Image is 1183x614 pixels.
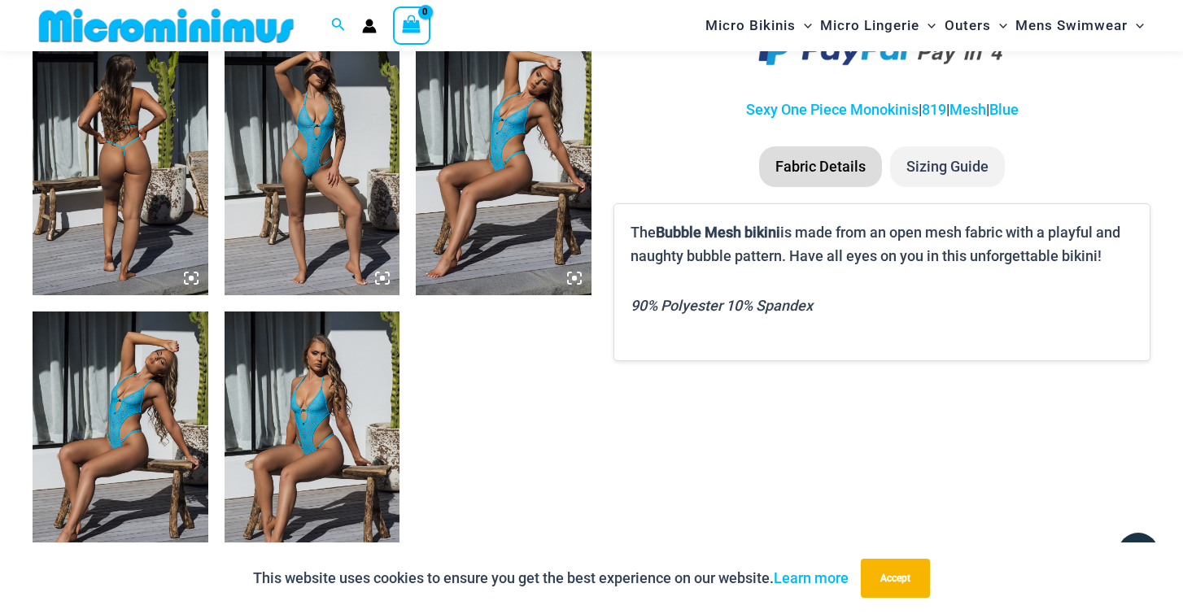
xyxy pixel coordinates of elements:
span: Menu Toggle [796,5,812,46]
span: Menu Toggle [991,5,1007,46]
img: Bubble Mesh Highlight Blue 819 One Piece [33,33,208,295]
p: The is made from an open mesh fabric with a playful and naughty bubble pattern. Have all eyes on ... [631,220,1133,268]
img: Bubble Mesh Highlight Blue 819 One Piece [416,33,591,295]
a: Search icon link [331,15,346,36]
p: | | | [613,98,1150,122]
img: Bubble Mesh Highlight Blue 819 One Piece [225,33,400,295]
li: Fabric Details [759,146,882,187]
a: Sexy One Piece Monokinis [746,101,919,118]
a: Mens SwimwearMenu ToggleMenu Toggle [1011,5,1148,46]
span: Micro Bikinis [705,5,796,46]
nav: Site Navigation [699,2,1150,49]
button: Accept [861,559,930,598]
span: Menu Toggle [1128,5,1144,46]
a: Mesh [949,101,986,118]
li: Sizing Guide [890,146,1005,187]
img: MM SHOP LOGO FLAT [33,7,300,44]
span: Outers [945,5,991,46]
a: OutersMenu ToggleMenu Toggle [941,5,1011,46]
p: This website uses cookies to ensure you get the best experience on our website. [253,566,849,590]
a: View Shopping Cart, empty [393,7,430,44]
a: Blue [989,101,1019,118]
i: 90% Polyester 10% Spandex [631,297,813,314]
a: Micro BikinisMenu ToggleMenu Toggle [701,5,816,46]
b: Bubble Mesh bikini [656,224,780,241]
a: Learn more [774,569,849,586]
img: Bubble Mesh Highlight Blue 819 One Piece [33,311,208,574]
a: Account icon link [362,19,377,33]
img: Bubble Mesh Highlight Blue 819 One Piece [225,311,400,574]
span: Micro Lingerie [820,5,919,46]
span: Menu Toggle [919,5,936,46]
span: Mens Swimwear [1015,5,1128,46]
a: 819 [922,101,946,118]
a: Micro LingerieMenu ToggleMenu Toggle [816,5,940,46]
